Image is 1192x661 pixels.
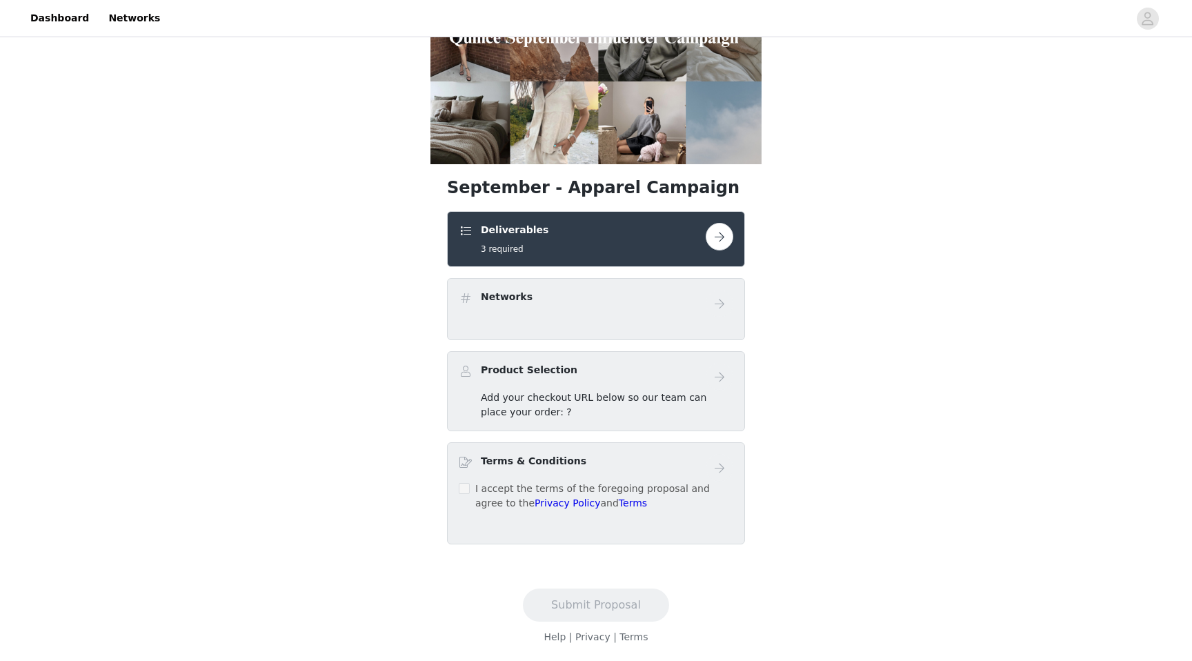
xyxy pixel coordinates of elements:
[569,631,573,642] span: |
[447,211,745,267] div: Deliverables
[613,631,617,642] span: |
[1141,8,1154,30] div: avatar
[447,278,745,340] div: Networks
[481,223,548,237] h4: Deliverables
[100,3,168,34] a: Networks
[481,363,577,377] h4: Product Selection
[481,243,548,255] h5: 3 required
[481,454,586,468] h4: Terms & Conditions
[535,497,600,509] a: Privacy Policy
[447,442,745,544] div: Terms & Conditions
[481,290,533,304] h4: Networks
[619,497,647,509] a: Terms
[22,3,97,34] a: Dashboard
[523,589,669,622] button: Submit Proposal
[544,631,566,642] a: Help
[475,482,733,511] p: I accept the terms of the foregoing proposal and agree to the and
[447,351,745,431] div: Product Selection
[575,631,610,642] a: Privacy
[481,392,706,417] span: Add your checkout URL below so our team can place your order: ?
[619,631,648,642] a: Terms
[447,175,745,200] h1: September - Apparel Campaign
